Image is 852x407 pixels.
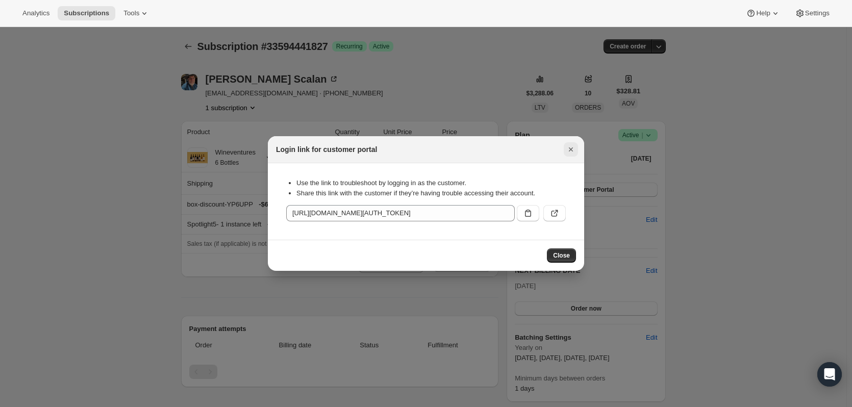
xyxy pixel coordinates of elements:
[296,178,566,188] li: Use the link to troubleshoot by logging in as the customer.
[117,6,156,20] button: Tools
[296,188,566,198] li: Share this link with the customer if they’re having trouble accessing their account.
[805,9,830,17] span: Settings
[22,9,49,17] span: Analytics
[553,251,570,260] span: Close
[789,6,836,20] button: Settings
[58,6,115,20] button: Subscriptions
[564,142,578,157] button: Close
[756,9,770,17] span: Help
[123,9,139,17] span: Tools
[817,362,842,387] div: Open Intercom Messenger
[547,248,576,263] button: Close
[276,144,377,155] h2: Login link for customer portal
[16,6,56,20] button: Analytics
[64,9,109,17] span: Subscriptions
[740,6,786,20] button: Help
